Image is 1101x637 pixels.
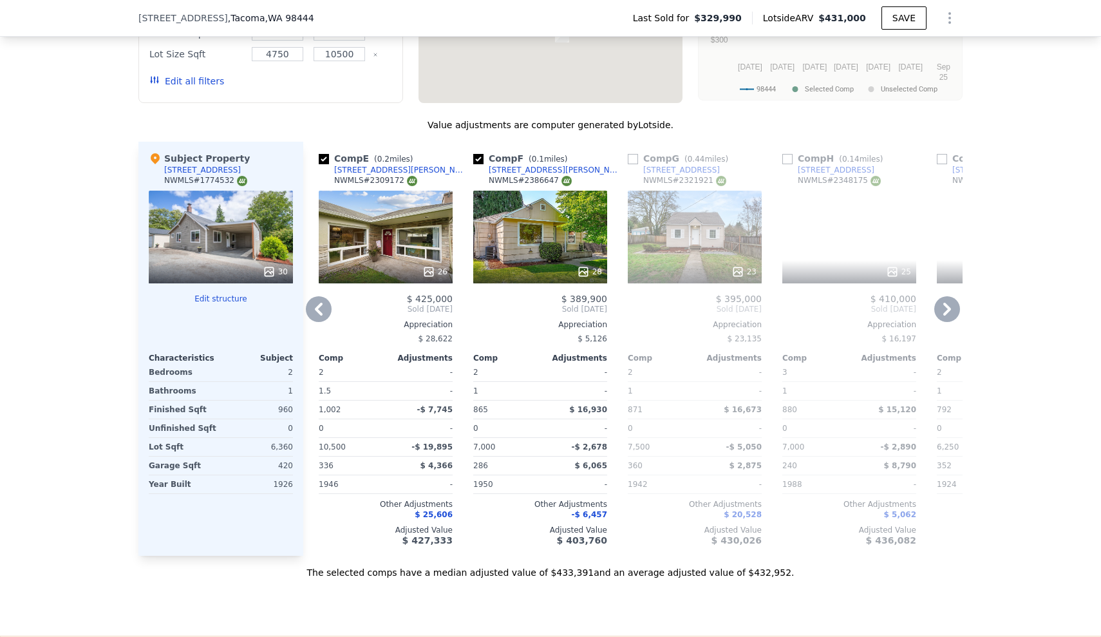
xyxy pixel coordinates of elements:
[798,165,874,175] div: [STREET_ADDRESS]
[319,475,383,493] div: 1946
[417,405,453,414] span: -$ 7,745
[149,475,218,493] div: Year Built
[694,12,742,24] span: $329,990
[782,319,916,330] div: Appreciation
[782,499,916,509] div: Other Adjustments
[937,353,1004,363] div: Comp
[149,75,224,88] button: Edit all filters
[937,525,1071,535] div: Adjusted Value
[138,556,963,579] div: The selected comps have a median adjusted value of $433,391 and an average adjusted value of $432...
[473,152,573,165] div: Comp F
[149,438,218,456] div: Lot Sqft
[319,152,419,165] div: Comp E
[334,165,468,175] div: [STREET_ADDRESS][PERSON_NAME]
[561,294,607,304] span: $ 389,900
[319,319,453,330] div: Appreciation
[149,45,244,63] div: Lot Size Sqft
[628,475,692,493] div: 1942
[633,12,695,24] span: Last Sold for
[420,461,453,470] span: $ 4,366
[628,405,643,414] span: 871
[782,165,874,175] a: [STREET_ADDRESS]
[852,475,916,493] div: -
[561,176,572,186] img: NWMLS Logo
[265,13,314,23] span: , WA 98444
[572,442,607,452] span: -$ 2,678
[898,62,923,71] text: [DATE]
[628,442,650,452] span: 7,500
[782,368,787,377] span: 3
[628,461,643,470] span: 360
[937,62,951,71] text: Sep
[138,119,963,131] div: Value adjustments are computer generated by Lotside .
[724,405,762,414] span: $ 16,673
[373,52,378,57] button: Clear
[937,165,1029,175] a: [STREET_ADDRESS]
[415,510,453,519] span: $ 25,606
[149,419,218,437] div: Unfinished Sqft
[473,475,538,493] div: 1950
[319,424,324,433] span: 0
[319,304,453,314] span: Sold [DATE]
[223,419,293,437] div: 0
[818,13,866,23] span: $431,000
[628,525,762,535] div: Adjusted Value
[319,461,334,470] span: 336
[369,155,418,164] span: ( miles)
[937,5,963,31] button: Show Options
[228,12,314,24] span: , Tacoma
[489,165,623,175] div: [STREET_ADDRESS][PERSON_NAME]
[870,176,881,186] img: NWMLS Logo
[164,165,241,175] div: [STREET_ADDRESS]
[937,475,1001,493] div: 1924
[473,319,607,330] div: Appreciation
[628,382,692,400] div: 1
[939,73,948,82] text: 25
[164,175,247,186] div: NWMLS # 1774532
[834,155,888,164] span: ( miles)
[697,382,762,400] div: -
[937,330,1071,348] div: -
[223,457,293,475] div: 420
[557,535,607,546] span: $ 403,760
[757,85,776,93] text: 98444
[422,265,447,278] div: 26
[884,510,916,519] span: $ 5,062
[543,475,607,493] div: -
[473,525,607,535] div: Adjusted Value
[319,165,468,175] a: [STREET_ADDRESS][PERSON_NAME]
[577,265,602,278] div: 28
[543,419,607,437] div: -
[802,62,827,71] text: [DATE]
[473,405,488,414] span: 865
[149,353,221,363] div: Characteristics
[866,62,890,71] text: [DATE]
[937,152,1039,165] div: Comp I
[952,165,1029,175] div: [STREET_ADDRESS]
[407,176,417,186] img: NWMLS Logo
[473,353,540,363] div: Comp
[782,152,888,165] div: Comp H
[711,535,762,546] span: $ 430,026
[149,294,293,304] button: Edit structure
[223,363,293,381] div: 2
[149,401,218,419] div: Finished Sqft
[738,62,762,71] text: [DATE]
[937,442,959,452] span: 6,250
[319,382,383,400] div: 1.5
[798,175,881,186] div: NWMLS # 2348175
[388,363,453,381] div: -
[628,499,762,509] div: Other Adjustments
[628,152,733,165] div: Comp G
[782,442,804,452] span: 7,000
[643,165,720,175] div: [STREET_ADDRESS]
[782,475,847,493] div: 1988
[628,368,633,377] span: 2
[473,165,623,175] a: [STREET_ADDRESS][PERSON_NAME]
[878,405,916,414] span: $ 15,120
[388,419,453,437] div: -
[697,419,762,437] div: -
[419,334,453,343] span: $ 28,622
[716,294,762,304] span: $ 395,000
[697,363,762,381] div: -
